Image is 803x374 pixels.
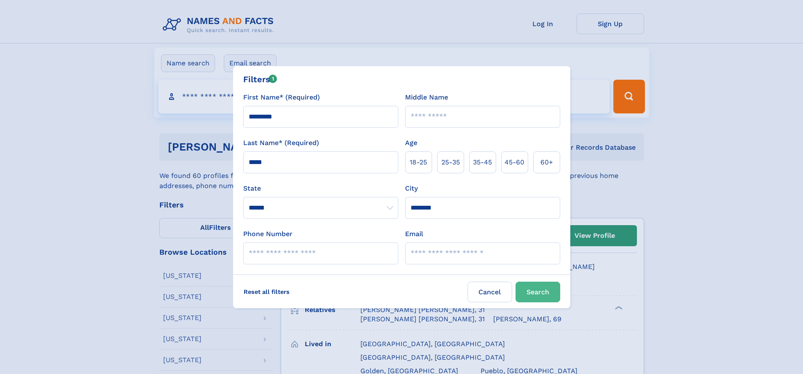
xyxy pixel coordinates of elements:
span: 45‑60 [505,157,524,167]
label: Email [405,229,423,239]
span: 18‑25 [410,157,427,167]
span: 60+ [540,157,553,167]
label: Phone Number [243,229,293,239]
label: City [405,183,418,194]
label: Cancel [467,282,512,302]
label: Middle Name [405,92,448,102]
div: Filters [243,73,277,86]
span: 35‑45 [473,157,492,167]
label: Age [405,138,417,148]
label: First Name* (Required) [243,92,320,102]
label: State [243,183,398,194]
label: Last Name* (Required) [243,138,319,148]
button: Search [516,282,560,302]
label: Reset all filters [238,282,295,302]
span: 25‑35 [441,157,460,167]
